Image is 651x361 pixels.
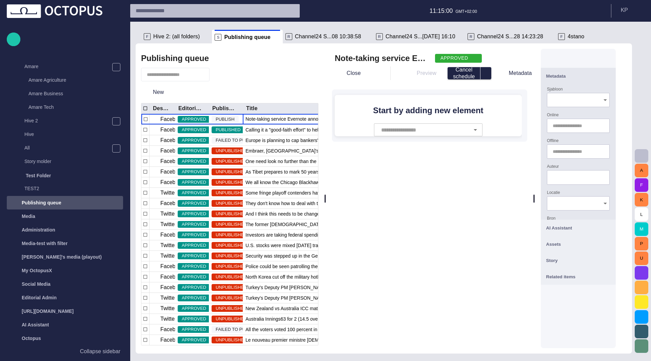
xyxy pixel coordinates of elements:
button: A [635,164,648,177]
p: Amare Business [28,90,123,97]
div: FHive 2: (all folders) [141,30,212,43]
label: Sjabloon [547,86,563,92]
div: Story molder [11,155,123,169]
label: Online [547,112,559,118]
div: Amare Tech [15,101,123,115]
div: Editorial status [178,105,203,112]
p: F [144,33,151,40]
div: SPublishing queue [212,30,282,43]
div: Hive 2 [11,115,123,128]
span: APPROVED [178,137,210,144]
p: Facebook [160,157,184,165]
button: L [635,207,648,221]
span: Channel24 S...08 10:38:58 [295,33,361,40]
p: TEST2 [24,185,123,192]
span: Turkey's Deputy PM Bulent Arinc has apologised to protesters injured in demonstrations opposing t... [245,284,346,291]
p: Administration [22,226,55,233]
button: P [635,237,648,250]
p: F [558,33,565,40]
span: APPROVED [178,326,210,333]
span: Europe is planning to cap bankers' bonuses in a bid to curb the kind of reckless risk taking that... [245,137,346,144]
span: Investors are taking federal spending cuts in the United States in stride. [245,232,346,238]
p: Media-test with filter [22,240,67,247]
p: 11:15:00 [430,6,453,15]
span: Embraer, Brazil's number one exporter of manufactured goods, [245,147,346,154]
span: UNPUBLISHED [212,179,251,186]
span: UNPUBLISHED [212,147,251,154]
span: UNPUBLISHED [212,210,251,217]
div: Title [246,105,258,112]
p: Octopus [22,335,41,342]
div: Octopus [7,332,123,345]
span: Channel24 S...28 14:23:28 [477,33,543,40]
p: Collapse sidebar [80,347,120,356]
button: Open [600,95,610,105]
h2: Note-taking service Evernote announced a breach on their network today, and has instituted a serv... [335,53,430,64]
p: Facebook [160,168,184,176]
span: Some fringe playoff contenders have been making some moves lately, finding their groove in the se... [245,189,346,196]
span: UNPUBLISHED [212,253,251,259]
button: Metadata [541,68,616,84]
span: Australia Innings63 for 2 (14.5 overs) [245,316,323,322]
button: Related items [541,268,616,285]
p: Twitter [160,252,176,260]
div: APPROVED [435,54,482,63]
span: UNPUBLISHED [212,263,251,270]
button: Story [541,252,616,268]
span: APPROVED [178,221,210,228]
span: APPROVED [178,253,210,259]
span: PUBLISH [212,116,239,123]
p: Facebook [160,325,184,334]
span: APPROVED [178,210,210,217]
p: R [468,33,474,40]
span: Le nouveau premier ministre égyptien, Hazem Beblaoui, a déclaré, jeudi 11 juillet, qu'il n'exclua... [245,337,346,343]
span: Police could be seen patrolling the area around the German chancellory and sadpksajdlkcjsal [245,263,346,270]
button: K [635,193,648,206]
label: Locatie [547,189,560,195]
span: Metadata [546,74,566,79]
span: Security was stepped up in the German capital on Sunday (February 22) [245,253,346,259]
button: F [635,178,648,192]
span: And I think this needs to be changed. And if you want to solve the dsajfsadl jflkdsa [245,210,346,217]
span: APPROVED [178,158,210,165]
span: 4stano [568,33,584,40]
div: Hive [11,128,123,142]
button: AI Assistant [541,220,616,236]
button: Open [600,199,610,208]
button: New [141,86,176,98]
p: R [376,33,383,40]
span: UNPUBLISHED [212,305,251,312]
span: New Zealand vs Australia ICC match today at 1030 [245,305,346,312]
span: One need look no further than the local Mexican stand to find a soggy taco or the corner delivery... [245,158,346,165]
div: AI Assistant [7,318,123,332]
span: APPROVED [178,147,210,154]
span: APPROVED [178,116,210,123]
h2: Publishing queue [141,54,209,63]
span: APPROVED [178,337,210,343]
p: Media [22,213,35,220]
p: All [24,144,112,151]
span: Channel24 S...[DATE] 16:10 [386,33,455,40]
div: Media-test with filter [7,237,123,250]
span: North Korea cut off the military hotline unilaterally today as a prot [245,274,346,280]
button: Cancel schedule [448,67,480,79]
div: All [11,142,123,155]
p: Amare Agriculture [28,77,123,83]
span: APPROVED [178,168,210,175]
p: Twitter [160,294,176,302]
span: UNPUBLISHED [212,284,251,291]
button: KP [615,4,647,16]
p: Hive 2 [24,117,112,124]
p: Twitter [160,315,176,323]
div: AmareAmare AgricultureAmare BusinessAmare Tech [11,60,123,115]
button: Assets [541,236,616,252]
div: TEST2 [11,182,123,196]
p: Facebook [160,136,184,144]
button: Open [471,125,480,135]
span: APPROVED [178,242,210,249]
span: UNPUBLISHED [212,221,251,228]
p: Hive [24,131,123,138]
span: PUBLISHED [212,126,245,133]
button: Collapse sidebar [7,345,123,358]
label: Bron [547,215,555,221]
